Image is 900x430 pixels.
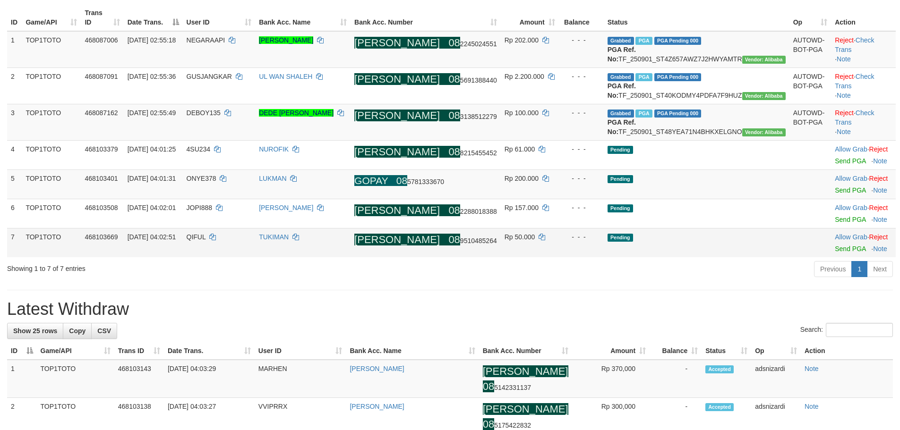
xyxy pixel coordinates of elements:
[37,360,114,397] td: TOP1TOTO
[505,233,535,241] span: Rp 50.000
[608,110,634,118] span: Grabbed
[835,145,867,153] a: Allow Grab
[97,327,111,335] span: CSV
[572,342,650,360] th: Amount: activate to sort column ascending
[751,342,801,360] th: Op: activate to sort column ascending
[259,204,313,211] a: [PERSON_NAME]
[259,73,312,80] a: UL WAN SHALEH
[354,204,440,216] ah_el_jm_1754079848546: [PERSON_NAME]
[831,199,896,228] td: ·
[650,360,702,397] td: -
[448,37,460,49] ah_el_jm_1754079848546: 08
[7,169,22,199] td: 5
[563,108,600,118] div: - - -
[164,342,255,360] th: Date Trans.: activate to sort column ascending
[13,327,57,335] span: Show 25 rows
[835,73,874,90] a: Check Trans
[448,110,460,121] ah_el_jm_1754079848546: 08
[608,146,633,154] span: Pending
[259,175,286,182] a: LUKMAN
[85,73,118,80] span: 468087091
[835,73,854,80] a: Reject
[354,146,440,158] ah_el_jm_1754079848546: [PERSON_NAME]
[448,113,497,120] span: Copy 083138512279 to clipboard
[187,36,225,44] span: NEGARAAPI
[354,73,440,85] ah_el_jm_1754079848546: [PERSON_NAME]
[835,36,874,53] a: Check Trans
[85,109,118,117] span: 468087162
[789,104,831,140] td: AUTOWD-BOT-PGA
[7,140,22,169] td: 4
[835,36,854,44] a: Reject
[22,4,81,31] th: Game/API: activate to sort column ascending
[705,403,734,411] span: Accepted
[22,228,81,257] td: TOP1TOTO
[505,145,535,153] span: Rp 61.000
[831,104,896,140] td: · ·
[128,109,176,117] span: [DATE] 02:55:49
[7,300,893,319] h1: Latest Withdraw
[396,178,444,185] span: Copy 085781333670 to clipboard
[654,110,702,118] span: PGA Pending
[354,234,440,245] ah_el_jm_1754079848546: [PERSON_NAME]
[448,208,497,215] span: Copy 082288018388 to clipboard
[85,36,118,44] span: 468087006
[837,55,851,63] a: Note
[873,216,887,223] a: Note
[835,109,854,117] a: Reject
[608,118,636,135] b: PGA Ref. No:
[7,67,22,104] td: 2
[187,204,212,211] span: JOPI888
[751,360,801,397] td: adsnizardi
[837,128,851,135] a: Note
[255,4,351,31] th: Bank Acc. Name: activate to sort column ascending
[789,67,831,104] td: AUTOWD-BOT-PGA
[563,35,600,45] div: - - -
[608,73,634,81] span: Grabbed
[448,73,460,85] ah_el_jm_1754079848546: 08
[505,109,539,117] span: Rp 100.000
[128,73,176,80] span: [DATE] 02:55:36
[705,365,734,373] span: Accepted
[63,323,92,339] a: Copy
[869,145,888,153] a: Reject
[354,175,388,186] ah_el_jm_1754089587858: GOPAY
[835,186,866,194] a: Send PGA
[22,67,81,104] td: TOP1TOTO
[608,46,636,63] b: PGA Ref. No:
[851,261,867,277] a: 1
[259,109,334,117] a: DEDE [PERSON_NAME]
[563,174,600,183] div: - - -
[835,245,866,253] a: Send PGA
[608,37,634,45] span: Grabbed
[448,40,497,48] span: Copy 082245024551 to clipboard
[259,36,313,44] a: [PERSON_NAME]
[837,92,851,99] a: Note
[22,140,81,169] td: TOP1TOTO
[604,67,789,104] td: TF_250901_ST40KODMY4PDFA7F9HUZ
[37,342,114,360] th: Game/API: activate to sort column ascending
[873,245,887,253] a: Note
[91,323,117,339] a: CSV
[22,31,81,68] td: TOP1TOTO
[789,31,831,68] td: AUTOWD-BOT-PGA
[124,4,183,31] th: Date Trans.: activate to sort column descending
[789,4,831,31] th: Op: activate to sort column ascending
[346,342,479,360] th: Bank Acc. Name: activate to sort column ascending
[835,204,869,211] span: ·
[505,36,539,44] span: Rp 202.000
[259,233,289,241] a: TUKIMAN
[742,128,786,136] span: Vendor URL: https://settle4.1velocity.biz
[350,403,404,410] a: [PERSON_NAME]
[501,4,559,31] th: Amount: activate to sort column ascending
[873,186,887,194] a: Note
[350,365,404,372] a: [PERSON_NAME]
[183,4,256,31] th: User ID: activate to sort column ascending
[128,36,176,44] span: [DATE] 02:55:18
[85,233,118,241] span: 468103669
[448,149,497,157] span: Copy 088215455452 to clipboard
[604,31,789,68] td: TF_250901_ST4Z657AWZ7J2HWYAMTR
[835,109,874,126] a: Check Trans
[128,175,176,182] span: [DATE] 04:01:31
[742,56,786,64] span: Vendor URL: https://settle4.1velocity.biz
